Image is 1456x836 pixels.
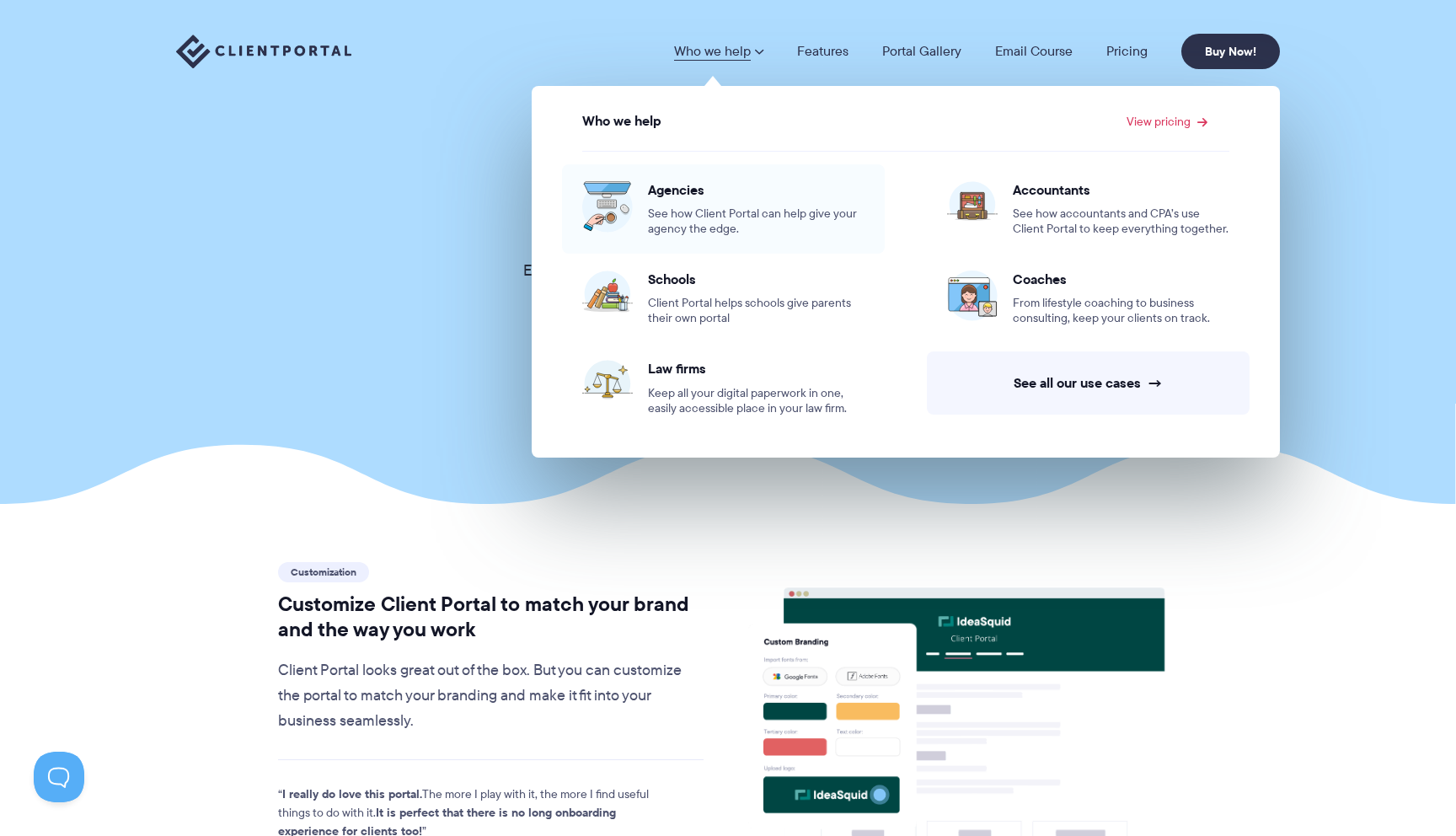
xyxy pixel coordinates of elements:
[1013,181,1229,198] span: Accountants
[496,259,960,309] p: Each feature in has been thoughtfully designed to give you the most simple – yet powerful – porta...
[1013,271,1229,287] span: Coaches
[1127,115,1207,127] a: View pricing
[648,360,864,377] span: Law firms
[496,152,960,241] h1: Simple yet powerful features
[1106,45,1148,58] a: Pricing
[882,45,961,58] a: Portal Gallery
[532,86,1280,458] ul: Who we help
[541,135,1271,433] ul: View pricing
[582,114,661,129] span: Who we help
[34,752,84,802] iframe: Toggle Customer Support
[648,271,864,287] span: Schools
[797,45,848,58] a: Features
[1013,206,1229,237] span: See how accountants and CPA’s use Client Portal to keep everything together.
[995,45,1073,58] a: Email Course
[278,562,369,582] span: Customization
[1181,34,1280,69] a: Buy Now!
[927,351,1250,415] a: See all our use cases
[648,296,864,326] span: Client Portal helps schools give parents their own portal
[282,785,422,803] strong: I really do love this portal.
[1013,296,1229,326] span: From lifestyle coaching to business consulting, keep your clients on track.
[1148,374,1163,392] span: →
[278,658,704,734] p: Client Portal looks great out of the box. But you can customize the portal to match your branding...
[648,386,864,416] span: Keep all your digital paperwork in one, easily accessible place in your law firm.
[674,45,763,58] a: Who we help
[648,181,864,198] span: Agencies
[648,206,864,237] span: See how Client Portal can help give your agency the edge.
[278,592,704,642] h2: Customize Client Portal to match your brand and the way you work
